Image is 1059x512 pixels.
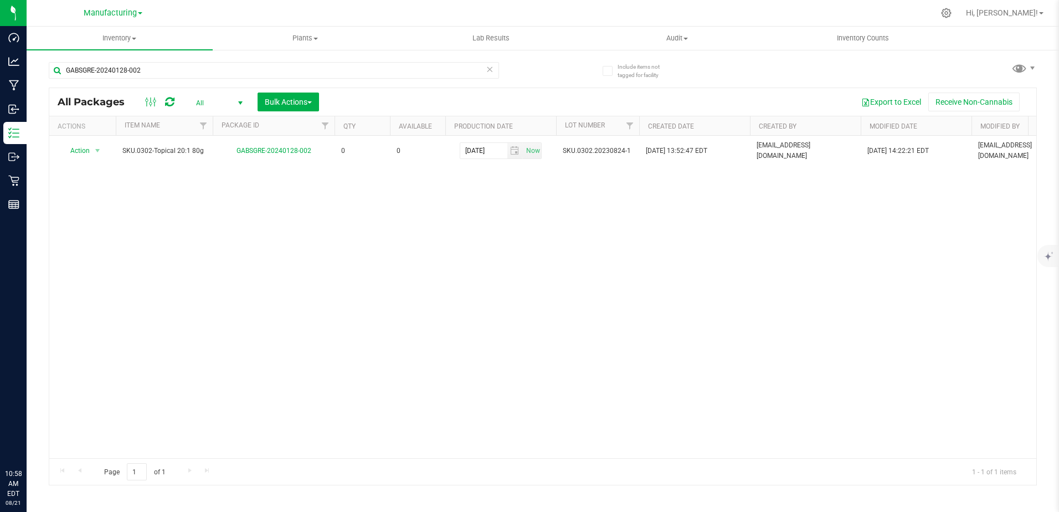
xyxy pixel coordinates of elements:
[867,146,929,156] span: [DATE] 14:22:21 EDT
[397,146,439,156] span: 0
[27,33,213,43] span: Inventory
[33,422,46,435] iframe: Resource center unread badge
[237,147,311,155] a: GABSGRE-20240128-002
[8,151,19,162] inline-svg: Outbound
[213,33,398,43] span: Plants
[49,62,499,79] input: Search Package ID, Item Name, SKU, Lot or Part Number...
[507,143,523,158] span: select
[939,8,953,18] div: Manage settings
[523,143,542,159] span: Set Current date
[343,122,356,130] a: Qty
[8,127,19,139] inline-svg: Inventory
[563,146,633,156] span: SKU.0302.20230824-1
[5,499,22,507] p: 08/21
[398,27,584,50] a: Lab Results
[258,93,319,111] button: Bulk Actions
[963,463,1025,480] span: 1 - 1 of 1 items
[265,98,312,106] span: Bulk Actions
[822,33,904,43] span: Inventory Counts
[5,469,22,499] p: 10:58 AM EDT
[8,104,19,115] inline-svg: Inbound
[58,96,136,108] span: All Packages
[399,122,432,130] a: Available
[757,140,854,161] span: [EMAIL_ADDRESS][DOMAIN_NAME]
[122,146,206,156] span: SKU.0302-Topical 20:1 80g
[84,8,137,18] span: Manufacturing
[8,175,19,186] inline-svg: Retail
[870,122,917,130] a: Modified Date
[759,122,796,130] a: Created By
[980,122,1020,130] a: Modified By
[585,33,770,43] span: Audit
[621,116,639,135] a: Filter
[457,33,525,43] span: Lab Results
[60,143,90,158] span: Action
[222,121,259,129] a: Package ID
[91,143,105,158] span: select
[618,63,673,79] span: Include items not tagged for facility
[854,93,928,111] button: Export to Excel
[454,122,513,130] a: Production Date
[58,122,111,130] div: Actions
[8,32,19,43] inline-svg: Dashboard
[8,80,19,91] inline-svg: Manufacturing
[213,27,399,50] a: Plants
[95,463,174,480] span: Page of 1
[8,56,19,67] inline-svg: Analytics
[523,143,541,158] span: select
[316,116,335,135] a: Filter
[27,27,213,50] a: Inventory
[127,463,147,480] input: 1
[928,93,1020,111] button: Receive Non-Cannabis
[966,8,1038,17] span: Hi, [PERSON_NAME]!
[194,116,213,135] a: Filter
[648,122,694,130] a: Created Date
[486,62,494,76] span: Clear
[125,121,160,129] a: Item Name
[565,121,605,129] a: Lot Number
[8,199,19,210] inline-svg: Reports
[584,27,770,50] a: Audit
[11,423,44,457] iframe: Resource center
[770,27,956,50] a: Inventory Counts
[341,146,383,156] span: 0
[646,146,707,156] span: [DATE] 13:52:47 EDT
